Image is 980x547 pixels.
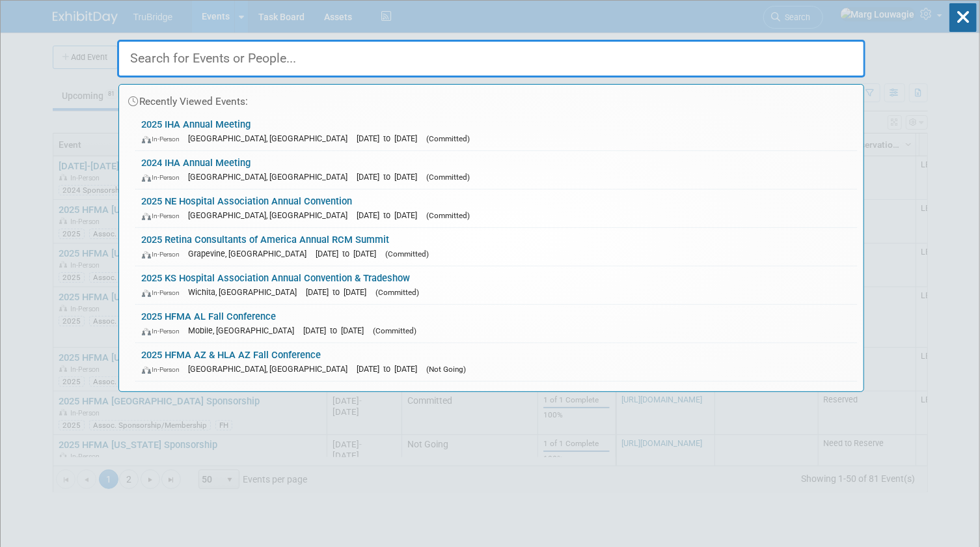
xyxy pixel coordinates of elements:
[427,365,467,374] span: (Not Going)
[135,228,857,266] a: 2025 Retina Consultants of America Annual RCM Summit In-Person Grapevine, [GEOGRAPHIC_DATA] [DATE...
[135,189,857,227] a: 2025 NE Hospital Association Annual Convention In-Person [GEOGRAPHIC_DATA], [GEOGRAPHIC_DATA] [DA...
[189,210,355,220] span: [GEOGRAPHIC_DATA], [GEOGRAPHIC_DATA]
[135,305,857,343] a: 2025 HFMA AL Fall Conference In-Person Mobile, [GEOGRAPHIC_DATA] [DATE] to [DATE] (Committed)
[135,113,857,150] a: 2025 IHA Annual Meeting In-Person [GEOGRAPHIC_DATA], [GEOGRAPHIC_DATA] [DATE] to [DATE] (Committed)
[427,211,470,220] span: (Committed)
[189,172,355,182] span: [GEOGRAPHIC_DATA], [GEOGRAPHIC_DATA]
[126,85,857,113] div: Recently Viewed Events:
[189,133,355,143] span: [GEOGRAPHIC_DATA], [GEOGRAPHIC_DATA]
[357,364,424,374] span: [DATE] to [DATE]
[142,212,186,220] span: In-Person
[376,288,420,297] span: (Committed)
[386,249,429,259] span: (Committed)
[189,249,314,259] span: Grapevine, [GEOGRAPHIC_DATA]
[142,250,186,259] span: In-Person
[189,326,301,335] span: Mobile, [GEOGRAPHIC_DATA]
[189,287,304,297] span: Wichita, [GEOGRAPHIC_DATA]
[304,326,371,335] span: [DATE] to [DATE]
[357,133,424,143] span: [DATE] to [DATE]
[135,343,857,381] a: 2025 HFMA AZ & HLA AZ Fall Conference In-Person [GEOGRAPHIC_DATA], [GEOGRAPHIC_DATA] [DATE] to [D...
[142,173,186,182] span: In-Person
[374,326,417,335] span: (Committed)
[427,173,470,182] span: (Committed)
[135,151,857,189] a: 2024 IHA Annual Meeting In-Person [GEOGRAPHIC_DATA], [GEOGRAPHIC_DATA] [DATE] to [DATE] (Committed)
[357,210,424,220] span: [DATE] to [DATE]
[306,287,374,297] span: [DATE] to [DATE]
[142,327,186,335] span: In-Person
[142,288,186,297] span: In-Person
[142,365,186,374] span: In-Person
[427,134,470,143] span: (Committed)
[357,172,424,182] span: [DATE] to [DATE]
[117,40,865,77] input: Search for Events or People...
[142,135,186,143] span: In-Person
[189,364,355,374] span: [GEOGRAPHIC_DATA], [GEOGRAPHIC_DATA]
[135,266,857,304] a: 2025 KS Hospital Association Annual Convention & Tradeshow In-Person Wichita, [GEOGRAPHIC_DATA] [...
[316,249,383,259] span: [DATE] to [DATE]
